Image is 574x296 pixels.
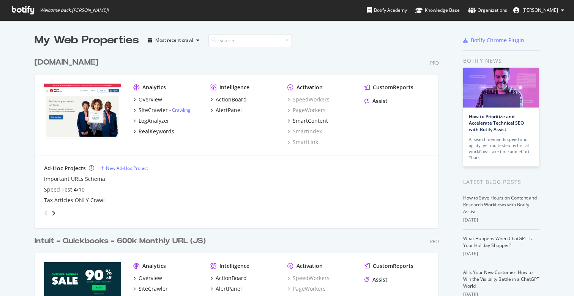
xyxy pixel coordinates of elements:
a: Botify Chrome Plugin [463,36,524,44]
a: ActionBoard [210,274,247,282]
div: ActionBoard [216,274,247,282]
a: Overview [133,96,162,103]
a: AlertPanel [210,285,242,293]
div: AlertPanel [216,285,242,293]
a: Important URLs Schema [44,175,105,183]
a: PageWorkers [287,106,326,114]
div: - [169,107,191,113]
a: SmartContent [287,117,328,125]
div: Overview [139,274,162,282]
img: turbotax.intuit.com [44,84,121,145]
div: CustomReports [373,84,413,91]
div: [DATE] [463,250,539,257]
a: AI Is Your New Customer: How to Win the Visibility Battle in a ChatGPT World [463,269,539,289]
a: SmartLink [287,138,318,146]
a: Tax Articles ONLY Crawl [44,196,105,204]
div: angle-left [41,207,51,219]
a: [DOMAIN_NAME] [35,57,101,68]
div: Organizations [468,6,507,14]
input: Search [208,34,292,47]
a: LogAnalyzer [133,117,169,125]
div: Analytics [142,84,166,91]
a: SmartIndex [287,128,322,135]
a: New Ad-Hoc Project [100,165,148,171]
div: Analytics [142,262,166,270]
div: [DATE] [463,217,539,223]
a: SpeedWorkers [287,274,330,282]
div: Overview [139,96,162,103]
a: SiteCrawler [133,285,168,293]
a: Crawling [172,107,191,113]
div: Intelligence [219,84,249,91]
button: [PERSON_NAME] [507,4,570,16]
div: Knowledge Base [415,6,460,14]
span: Welcome back, [PERSON_NAME] ! [40,7,109,13]
div: LogAnalyzer [139,117,169,125]
div: Assist [372,276,388,283]
div: Pro [430,238,439,245]
a: CustomReports [364,262,413,270]
div: New Ad-Hoc Project [106,165,148,171]
div: RealKeywords [139,128,174,135]
div: AlertPanel [216,106,242,114]
a: Assist [364,97,388,105]
img: How to Prioritize and Accelerate Technical SEO with Botify Assist [463,68,539,108]
a: SiteCrawler- Crawling [133,106,191,114]
a: RealKeywords [133,128,174,135]
div: AI search demands speed and agility, yet multi-step technical workflows take time and effort. Tha... [469,136,533,161]
div: SiteCrawler [139,285,168,293]
div: angle-right [51,209,56,217]
a: AlertPanel [210,106,242,114]
div: Pro [430,60,439,66]
div: Most recent crawl [155,38,193,43]
div: Botify news [463,57,539,65]
a: SpeedWorkers [287,96,330,103]
a: What Happens When ChatGPT Is Your Holiday Shopper? [463,235,532,249]
div: Ad-Hoc Projects [44,165,86,172]
div: CustomReports [373,262,413,270]
a: How to Save Hours on Content and Research Workflows with Botify Assist [463,195,537,215]
a: Assist [364,276,388,283]
div: Activation [296,84,323,91]
div: Botify Chrome Plugin [471,36,524,44]
a: CustomReports [364,84,413,91]
a: How to Prioritize and Accelerate Technical SEO with Botify Assist [469,113,524,133]
a: Intuit - Quickbooks - 600k Monthly URL (JS) [35,236,209,247]
a: PageWorkers [287,285,326,293]
div: Activation [296,262,323,270]
div: [DOMAIN_NAME] [35,57,98,68]
a: Speed Test 4/10 [44,186,85,193]
div: SmartContent [293,117,328,125]
button: Most recent crawl [145,34,202,46]
div: My Web Properties [35,33,139,48]
div: Botify Academy [367,6,407,14]
a: ActionBoard [210,96,247,103]
span: Matt Carney [522,7,558,13]
div: Assist [372,97,388,105]
a: Overview [133,274,162,282]
div: Intelligence [219,262,249,270]
div: Intuit - Quickbooks - 600k Monthly URL (JS) [35,236,206,247]
div: SiteCrawler [139,106,168,114]
div: Latest Blog Posts [463,178,539,186]
div: ActionBoard [216,96,247,103]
